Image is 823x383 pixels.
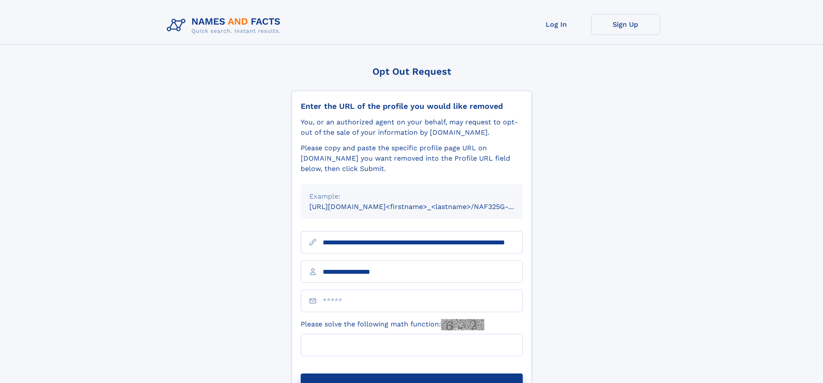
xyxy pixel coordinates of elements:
[301,319,484,330] label: Please solve the following math function:
[292,66,532,77] div: Opt Out Request
[522,14,591,35] a: Log In
[163,14,288,37] img: Logo Names and Facts
[309,203,539,211] small: [URL][DOMAIN_NAME]<firstname>_<lastname>/NAF325G-xxxxxxxx
[301,143,523,174] div: Please copy and paste the specific profile page URL on [DOMAIN_NAME] you want removed into the Pr...
[591,14,660,35] a: Sign Up
[301,117,523,138] div: You, or an authorized agent on your behalf, may request to opt-out of the sale of your informatio...
[309,191,514,202] div: Example:
[301,101,523,111] div: Enter the URL of the profile you would like removed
